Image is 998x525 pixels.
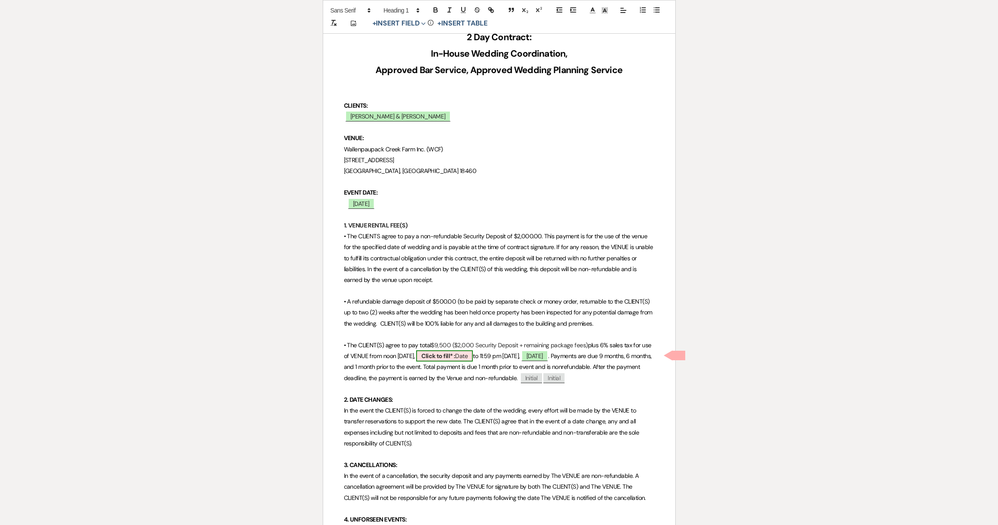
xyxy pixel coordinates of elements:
span: • The CLIENTS agree to pay a non-refundable Security Deposit of $2,000.00. This payment is for th... [344,232,655,284]
span: Initial [521,373,542,383]
button: Insert Field [369,18,429,29]
span: + [437,20,441,27]
strong: In-House Wedding Coordination, [431,48,568,60]
strong: VENUE: [344,134,364,142]
strong: CLIENTS: [344,102,368,109]
span: [STREET_ADDRESS] [344,156,394,164]
strong: 3. CANCELLATIONS: [344,461,397,469]
span: [DATE] [348,198,375,209]
span: [GEOGRAPHIC_DATA], [GEOGRAPHIC_DATA] 18460 [344,167,476,175]
span: In the event of a cancellation, the security deposit and any payments earned by The VENUE are non... [344,472,646,501]
span: Initial [543,373,565,383]
button: +Insert Table [434,18,490,29]
b: Click to fill* : [421,352,455,360]
span: Date [416,350,473,362]
span: Header Formats [380,5,422,16]
span: + [372,20,376,27]
strong: EVENT DATE: [344,189,378,196]
strong: Approved Bar Service, Approved Wedding Planning Service [375,64,623,76]
span: In the event the CLIENT(S) is forced to change the date of the wedding, every effort will be made... [344,407,641,447]
span: Wallenpaupack Creek Farm Inc. (WCF) [344,145,443,153]
span: [DATE] [521,350,548,361]
span: [PERSON_NAME] & [PERSON_NAME] [345,111,451,122]
span: • A refundable damage deposit of $500.00 (to be paid by separate check or money order, returnable... [344,298,654,327]
span: Text Background Color [599,5,611,16]
span: Text Color [587,5,599,16]
span: to 11:59 pm [DATE], [473,352,520,360]
p: $9,500 ($2,000 Security Deposit + remaining package fees) [344,340,655,384]
span: . Payments are due 9 months, 6 months, and 1 month prior to the event. Total payment is due 1 mon... [344,352,653,381]
strong: 4. UNFORSEEN EVENTS: [344,515,407,523]
strong: 1. VENUE RENTAL FEE(S) [344,221,408,229]
span: Alignment [617,5,629,16]
strong: 2 Day Contract: [467,31,531,43]
span: • The CLIENT(S) agree to pay total [344,341,431,349]
strong: 2. DATE CHANGES: [344,396,393,403]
